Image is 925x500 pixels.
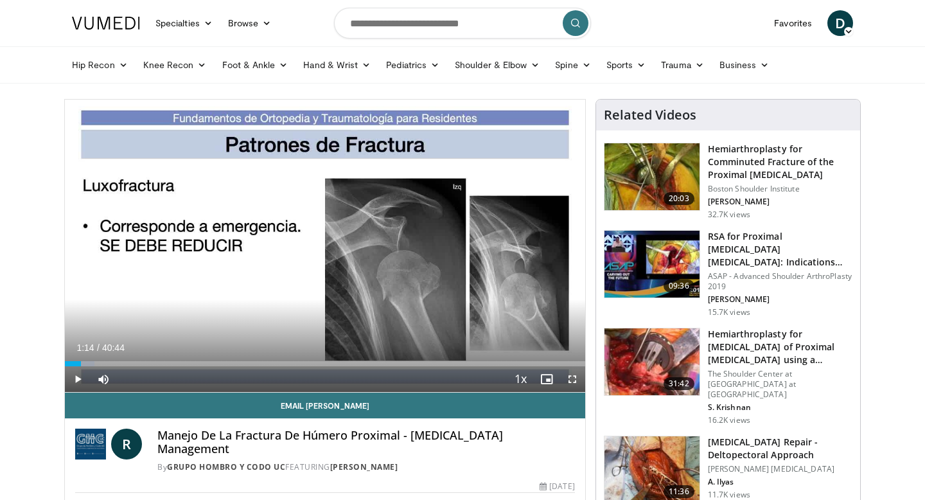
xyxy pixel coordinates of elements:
[534,366,559,392] button: Enable picture-in-picture mode
[220,10,279,36] a: Browse
[664,485,694,498] span: 11:36
[708,210,750,220] p: 32.7K views
[664,192,694,205] span: 20:03
[72,17,140,30] img: VuMedi Logo
[65,393,585,418] a: Email [PERSON_NAME]
[708,369,852,400] p: The Shoulder Center at [GEOGRAPHIC_DATA] at [GEOGRAPHIC_DATA]
[604,143,852,220] a: 20:03 Hemiarthroplasty for Comminuted Fracture of the Proximal [MEDICAL_DATA] Boston Shoulder Ins...
[708,197,852,207] p: [PERSON_NAME]
[157,461,575,473] div: By FEATURING
[708,294,852,305] p: [PERSON_NAME]
[604,143,700,210] img: 10442_3.png.150x105_q85_crop-smart_upscale.jpg
[708,328,852,366] h3: Hemiarthroplasty for [MEDICAL_DATA] of Proximal [MEDICAL_DATA] using a Minimally…
[65,366,91,392] button: Play
[97,343,100,353] span: /
[75,429,106,460] img: Grupo Hombro y Codo UC
[653,52,712,78] a: Trauma
[708,415,750,425] p: 16.2K views
[559,366,585,392] button: Fullscreen
[766,10,820,36] a: Favorites
[378,52,447,78] a: Pediatrics
[76,343,94,353] span: 1:14
[708,436,852,461] h3: [MEDICAL_DATA] Repair - Deltopectoral Approach
[708,184,852,194] p: Boston Shoulder Institute
[508,366,534,392] button: Playback Rate
[708,464,852,474] p: [PERSON_NAME] [MEDICAL_DATA]
[604,230,852,317] a: 09:36 RSA for Proximal [MEDICAL_DATA] [MEDICAL_DATA]: Indications and Tips for Maximiz… ASAP - Ad...
[604,231,700,298] img: 53f6b3b0-db1e-40d0-a70b-6c1023c58e52.150x105_q85_crop-smart_upscale.jpg
[102,343,125,353] span: 40:44
[65,361,585,366] div: Progress Bar
[547,52,598,78] a: Spine
[540,481,574,492] div: [DATE]
[148,10,220,36] a: Specialties
[215,52,296,78] a: Foot & Ankle
[334,8,591,39] input: Search topics, interventions
[604,328,852,425] a: 31:42 Hemiarthroplasty for [MEDICAL_DATA] of Proximal [MEDICAL_DATA] using a Minimally… The Shoul...
[167,461,285,472] a: Grupo Hombro y Codo UC
[136,52,215,78] a: Knee Recon
[599,52,654,78] a: Sports
[664,377,694,390] span: 31:42
[708,230,852,269] h3: RSA for Proximal [MEDICAL_DATA] [MEDICAL_DATA]: Indications and Tips for Maximiz…
[708,402,852,413] p: S. Krishnan
[708,271,852,292] p: ASAP - Advanced Shoulder ArthroPlasty 2019
[157,429,575,456] h4: Manejo De La Fractura De Húmero Proximal - [MEDICAL_DATA] Management
[91,366,116,392] button: Mute
[604,107,696,123] h4: Related Videos
[64,52,136,78] a: Hip Recon
[827,10,853,36] a: D
[708,490,750,500] p: 11.7K views
[111,429,142,460] a: R
[708,477,852,487] p: A. Ilyas
[330,461,398,472] a: [PERSON_NAME]
[447,52,547,78] a: Shoulder & Elbow
[708,307,750,317] p: 15.7K views
[664,280,694,292] span: 09:36
[604,328,700,395] img: 38479_0000_3.png.150x105_q85_crop-smart_upscale.jpg
[712,52,777,78] a: Business
[295,52,378,78] a: Hand & Wrist
[708,143,852,181] h3: Hemiarthroplasty for Comminuted Fracture of the Proximal [MEDICAL_DATA]
[65,100,585,393] video-js: Video Player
